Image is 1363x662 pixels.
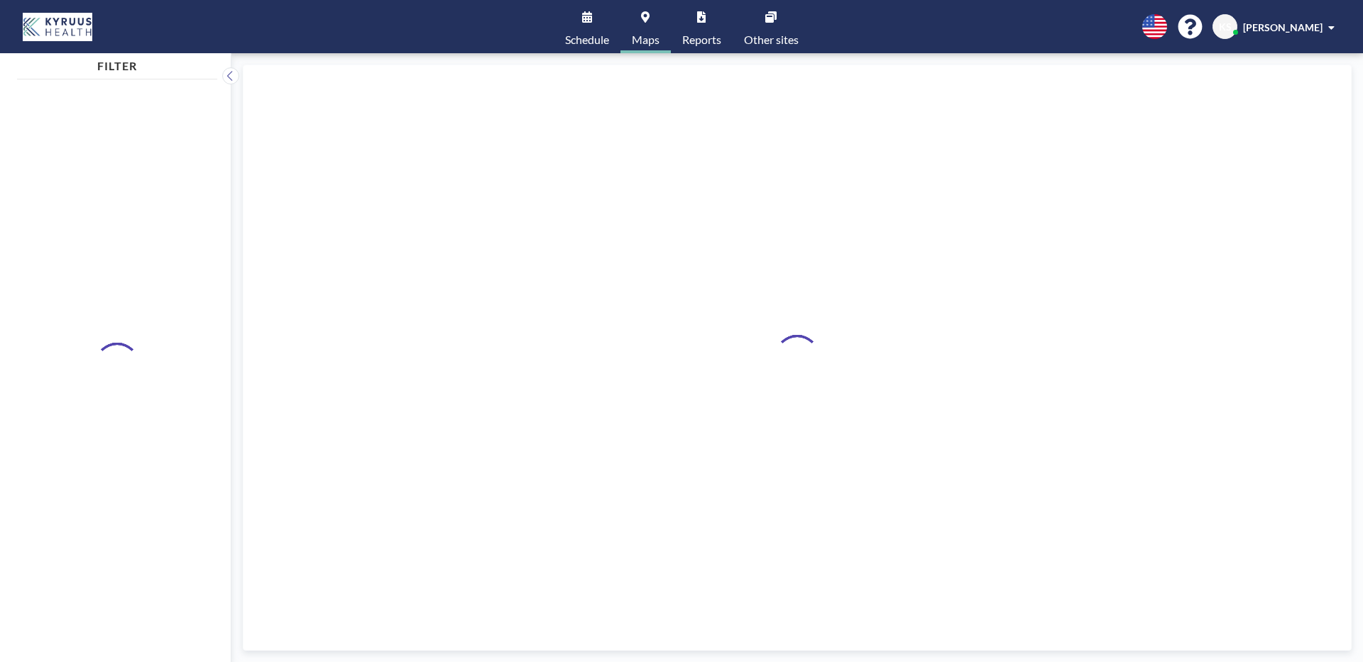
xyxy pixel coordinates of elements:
[744,34,799,45] span: Other sites
[632,34,659,45] span: Maps
[23,13,92,41] img: organization-logo
[1243,21,1323,33] span: [PERSON_NAME]
[682,34,721,45] span: Reports
[17,53,217,73] h4: FILTER
[1219,21,1232,33] span: KS
[565,34,609,45] span: Schedule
